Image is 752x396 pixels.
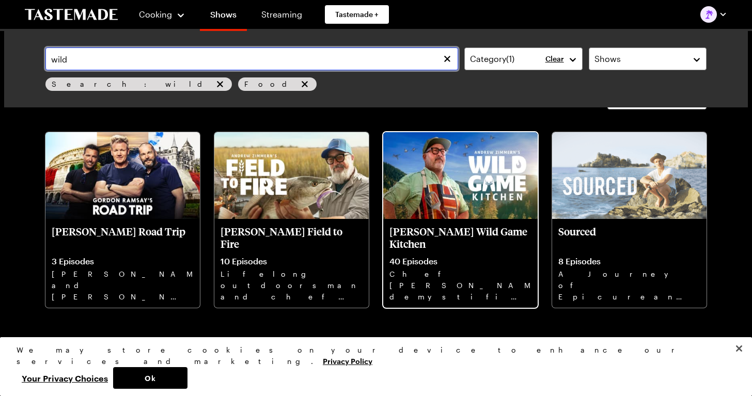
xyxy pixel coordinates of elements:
[383,132,538,308] a: Andrew Zimmern's Wild Game Kitchen[PERSON_NAME] Wild Game Kitchen40 EpisodesChef [PERSON_NAME] de...
[728,337,750,360] button: Close
[138,2,185,27] button: Cooking
[221,256,363,266] p: 10 Episodes
[558,268,700,302] p: A Journey of Epicurean Proportions.
[52,256,194,266] p: 3 Episodes
[45,47,458,70] input: Search
[299,78,310,90] button: remove Food
[558,256,700,266] p: 8 Episodes
[139,9,172,19] span: Cooking
[389,256,531,266] p: 40 Episodes
[389,225,531,250] p: [PERSON_NAME] Wild Game Kitchen
[589,47,707,70] button: Shows
[244,78,297,90] span: Food
[113,367,187,389] button: Ok
[700,6,717,23] img: Profile picture
[545,54,564,64] button: Clear Category filter
[25,9,118,21] a: To Tastemade Home Page
[325,5,389,24] a: Tastemade +
[17,344,727,389] div: Privacy
[323,356,372,366] a: More information about your privacy, opens in a new tab
[464,47,582,70] button: Category(1)
[200,2,247,31] a: Shows
[45,132,200,308] a: Gordon Ramsay's Road Trip[PERSON_NAME] Road Trip3 Episodes[PERSON_NAME], and [PERSON_NAME] hit th...
[389,268,531,302] p: Chef [PERSON_NAME] demystifies sourcing wild game and cooking gourmet food over an open fire.
[52,225,194,250] p: [PERSON_NAME] Road Trip
[52,78,212,90] span: Search: wild
[594,53,621,65] span: Shows
[52,268,194,302] p: [PERSON_NAME], and [PERSON_NAME] hit the road for a wild food-filled tour of [GEOGRAPHIC_DATA], [...
[470,53,561,65] div: Category ( 1 )
[45,132,200,219] img: Gordon Ramsay's Road Trip
[214,132,369,219] img: Andrew Zimmern's Field to Fire
[17,344,727,367] div: We may store cookies on your device to enhance our services and marketing.
[221,225,363,250] p: [PERSON_NAME] Field to Fire
[552,132,707,219] img: Sourced
[700,6,727,23] button: Profile picture
[558,225,700,250] p: Sourced
[442,53,453,65] button: Clear search
[17,367,113,389] button: Your Privacy Choices
[221,268,363,302] p: Lifelong outdoorsman and chef [PERSON_NAME] heads back into the field to source his favorite prot...
[545,54,564,64] p: Clear
[335,9,379,20] span: Tastemade +
[214,132,369,308] a: Andrew Zimmern's Field to Fire[PERSON_NAME] Field to Fire10 EpisodesLifelong outdoorsman and chef...
[552,132,707,308] a: SourcedSourced8 EpisodesA Journey of Epicurean Proportions.
[383,132,538,219] img: Andrew Zimmern's Wild Game Kitchen
[214,78,226,90] button: remove Search: wild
